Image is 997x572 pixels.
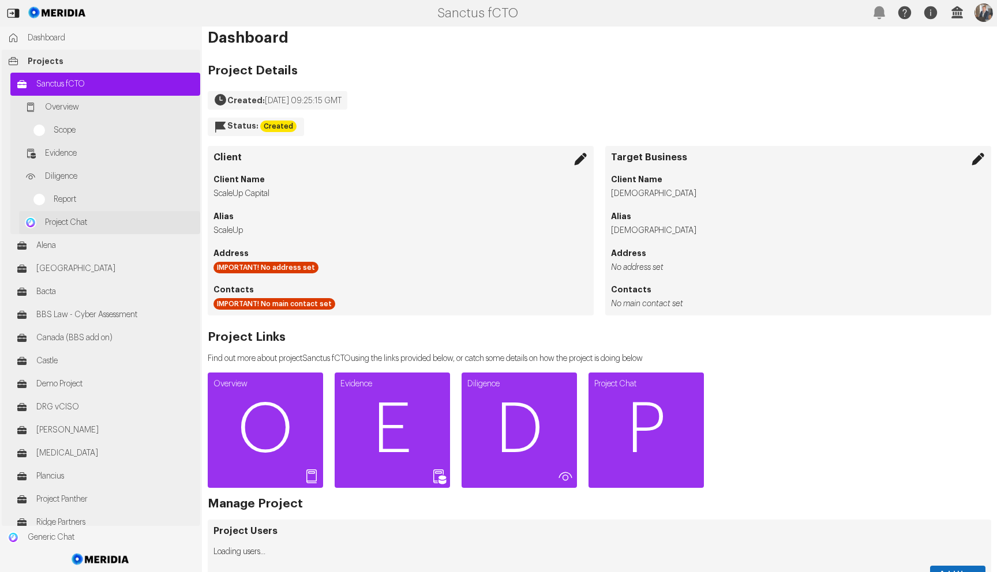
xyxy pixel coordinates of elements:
span: Ridge Partners [36,517,194,528]
img: Generic Chat [8,532,19,543]
strong: Status: [227,122,258,130]
span: D [462,396,577,465]
a: [MEDICAL_DATA] [10,442,200,465]
a: [GEOGRAPHIC_DATA] [10,257,200,280]
span: [MEDICAL_DATA] [36,447,194,459]
div: IMPORTANT! No main contact set [213,298,335,310]
span: Alena [36,240,194,251]
span: Scope [54,125,194,136]
p: Loading users... [213,546,985,558]
h1: Dashboard [208,32,991,44]
h3: Project Users [213,525,985,537]
a: BBS Law - Cyber Assessment [10,303,200,326]
img: Project Chat [25,217,36,228]
span: Dashboard [28,32,194,44]
p: Find out more about project Sanctus fCTO using the links provided below, or catch some details on... [208,353,643,364]
li: [DEMOGRAPHIC_DATA] [611,188,985,200]
span: DRG vCISO [36,401,194,413]
li: ScaleUp [213,225,588,236]
li: [DEMOGRAPHIC_DATA] [611,225,985,236]
span: Canada (BBS add on) [36,332,194,344]
span: [PERSON_NAME] [36,424,194,436]
h4: Client Name [611,174,985,185]
a: Plancius [10,465,200,488]
a: Castle [10,349,200,372]
span: Projects [28,55,194,67]
h4: Address [611,247,985,259]
span: Project Chat [45,217,194,228]
h4: Contacts [213,284,588,295]
span: Overview [45,101,194,113]
span: Generic Chat [28,532,194,543]
span: [GEOGRAPHIC_DATA] [36,263,194,274]
a: Diligence [19,165,200,188]
a: EvidenceE [335,372,450,488]
img: Profile Icon [974,3,993,22]
h3: Client [213,152,588,163]
img: Meridia Logo [70,547,132,572]
a: Dashboard [2,27,200,50]
a: Sanctus fCTO [10,73,200,96]
a: Projects [2,50,200,73]
a: [PERSON_NAME] [10,419,200,442]
h4: Address [213,247,588,259]
a: Report [28,188,200,211]
a: Project ChatP [589,372,704,488]
span: Report [54,194,194,205]
a: DRG vCISO [10,396,200,419]
h2: Project Links [208,332,643,343]
a: DiligenceD [462,372,577,488]
span: [DATE] 09:25:15 GMT [265,97,342,105]
i: No main contact set [611,300,683,308]
span: Demo Project [36,378,194,390]
a: Project Panther [10,488,200,511]
h4: Contacts [611,284,985,295]
a: Generic ChatGeneric Chat [2,526,200,549]
a: Evidence [19,142,200,165]
h2: Manage Project [208,498,303,510]
a: OverviewO [208,372,323,488]
span: E [335,396,450,465]
span: Bacta [36,286,194,298]
a: Overview [19,96,200,119]
div: IMPORTANT! No address set [213,262,318,273]
div: Created [260,121,297,132]
span: O [208,396,323,465]
a: Scope [28,119,200,142]
a: Project ChatProject Chat [19,211,200,234]
span: BBS Law - Cyber Assessment [36,309,194,321]
h4: Client Name [213,174,588,185]
svg: Created On [213,93,227,107]
i: No address set [611,264,664,272]
a: Alena [10,234,200,257]
h3: Target Business [611,152,985,163]
a: Ridge Partners [10,511,200,534]
li: ScaleUp Capital [213,188,588,200]
span: Project Panther [36,494,194,505]
span: Diligence [45,171,194,182]
span: Plancius [36,471,194,482]
strong: Created: [227,96,265,104]
span: Sanctus fCTO [36,78,194,90]
span: Evidence [45,148,194,159]
a: Demo Project [10,372,200,396]
a: Canada (BBS add on) [10,326,200,349]
span: Castle [36,355,194,367]
a: Bacta [10,280,200,303]
h4: Alias [213,210,588,222]
span: P [589,396,704,465]
h4: Alias [611,210,985,222]
h2: Project Details [208,65,347,77]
